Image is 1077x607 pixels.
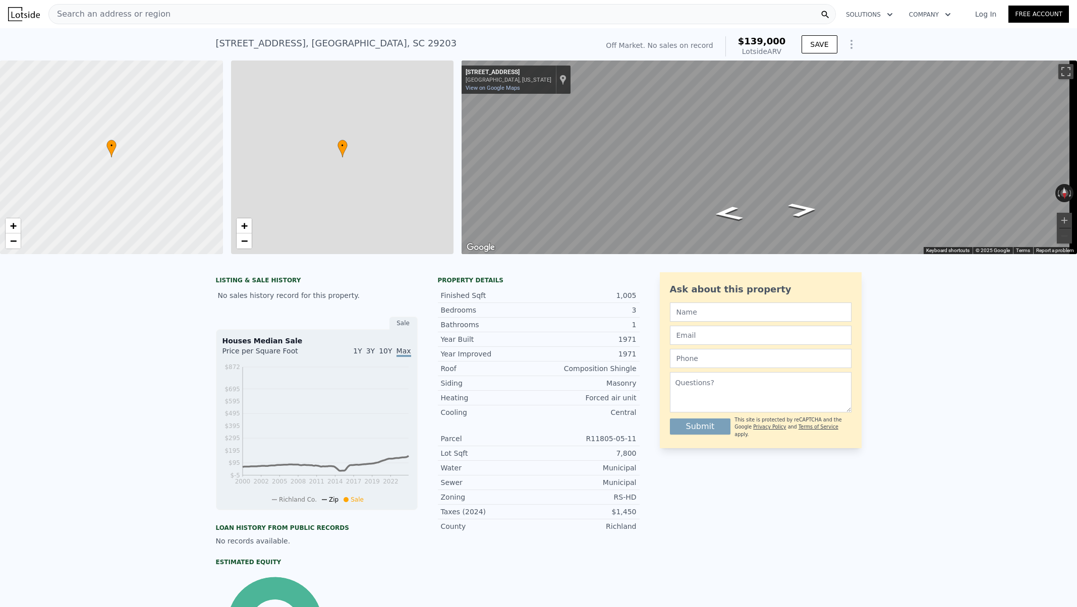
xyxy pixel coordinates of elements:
[389,317,418,330] div: Sale
[701,203,756,224] path: Go East, W Lakeside Ave
[1060,184,1068,203] button: Reset the view
[901,6,959,24] button: Company
[329,496,338,503] span: Zip
[734,416,851,438] div: This site is protected by reCAPTCHA and the Google and apply.
[670,349,852,368] input: Phone
[216,276,418,286] div: LISTING & SALE HISTORY
[1057,213,1072,228] button: Zoom in
[539,492,637,502] div: RS-HD
[841,34,862,54] button: Show Options
[539,363,637,374] div: Composition Shingle
[379,347,392,355] span: 10Y
[327,478,343,485] tspan: 2014
[1058,64,1073,79] button: Toggle fullscreen view
[1036,248,1074,253] a: Report a problem
[802,35,837,53] button: SAVE
[1057,228,1072,244] button: Zoom out
[539,334,637,344] div: 1971
[229,459,240,466] tspan: $95
[6,233,21,249] a: Zoom out
[396,347,411,357] span: Max
[351,496,364,503] span: Sale
[337,141,348,150] span: •
[441,434,539,444] div: Parcel
[466,77,551,83] div: [GEOGRAPHIC_DATA], [US_STATE]
[670,326,852,345] input: Email
[670,302,852,322] input: Name
[539,521,637,531] div: Richland
[539,378,637,388] div: Masonry
[441,363,539,374] div: Roof
[464,241,497,254] img: Google
[963,9,1008,19] a: Log In
[216,286,418,305] div: No sales history record for this property.
[539,290,637,300] div: 1,005
[10,234,17,247] span: −
[241,234,247,247] span: −
[216,524,418,532] div: Loan history from public records
[776,199,830,220] path: Go West, W Lakeside Ave
[224,422,240,430] tspan: $395
[926,247,970,254] button: Keyboard shortcuts
[1016,248,1030,253] a: Terms
[670,418,731,435] button: Submit
[799,424,838,430] a: Terms of Service
[441,477,539,488] div: Sewer
[441,393,539,403] div: Heating
[441,290,539,300] div: Finished Sqft
[272,478,288,485] tspan: 2005
[670,282,852,296] div: Ask about this property
[230,472,240,479] tspan: $-5
[466,85,520,91] a: View on Google Maps
[10,219,17,232] span: +
[539,448,637,458] div: 7,800
[539,463,637,473] div: Municipal
[353,347,362,355] span: 1Y
[237,218,252,233] a: Zoom in
[8,7,40,21] img: Lotside
[224,363,240,371] tspan: $872
[606,40,713,50] div: Off Market. No sales on record
[216,536,418,546] div: No records available.
[539,393,637,403] div: Forced air unit
[241,219,247,232] span: +
[106,140,117,157] div: •
[441,448,539,458] div: Lot Sqft
[441,334,539,344] div: Year Built
[49,8,171,20] span: Search an address or region
[441,378,539,388] div: Siding
[441,463,539,473] div: Water
[1068,184,1074,202] button: Rotate clockwise
[366,347,375,355] span: 3Y
[753,424,786,430] a: Privacy Policy
[216,36,457,50] div: [STREET_ADDRESS] , [GEOGRAPHIC_DATA] , SC 29203
[441,521,539,531] div: County
[838,6,901,24] button: Solutions
[539,407,637,417] div: Central
[738,46,786,56] div: Lotside ARV
[346,478,361,485] tspan: 2017
[462,60,1077,254] div: Street View
[441,320,539,330] div: Bathrooms
[364,478,380,485] tspan: 2019
[1008,6,1069,23] a: Free Account
[224,435,240,442] tspan: $295
[441,507,539,517] div: Taxes (2024)
[441,492,539,502] div: Zoning
[224,386,240,393] tspan: $695
[337,140,348,157] div: •
[441,349,539,359] div: Year Improved
[539,349,637,359] div: 1971
[438,276,640,284] div: Property details
[539,320,637,330] div: 1
[441,407,539,417] div: Cooling
[539,434,637,444] div: R11805-05-11
[106,141,117,150] span: •
[309,478,324,485] tspan: 2011
[466,69,551,77] div: [STREET_ADDRESS]
[290,478,306,485] tspan: 2008
[462,60,1077,254] div: Map
[539,507,637,517] div: $1,450
[224,398,240,405] tspan: $595
[6,218,21,233] a: Zoom in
